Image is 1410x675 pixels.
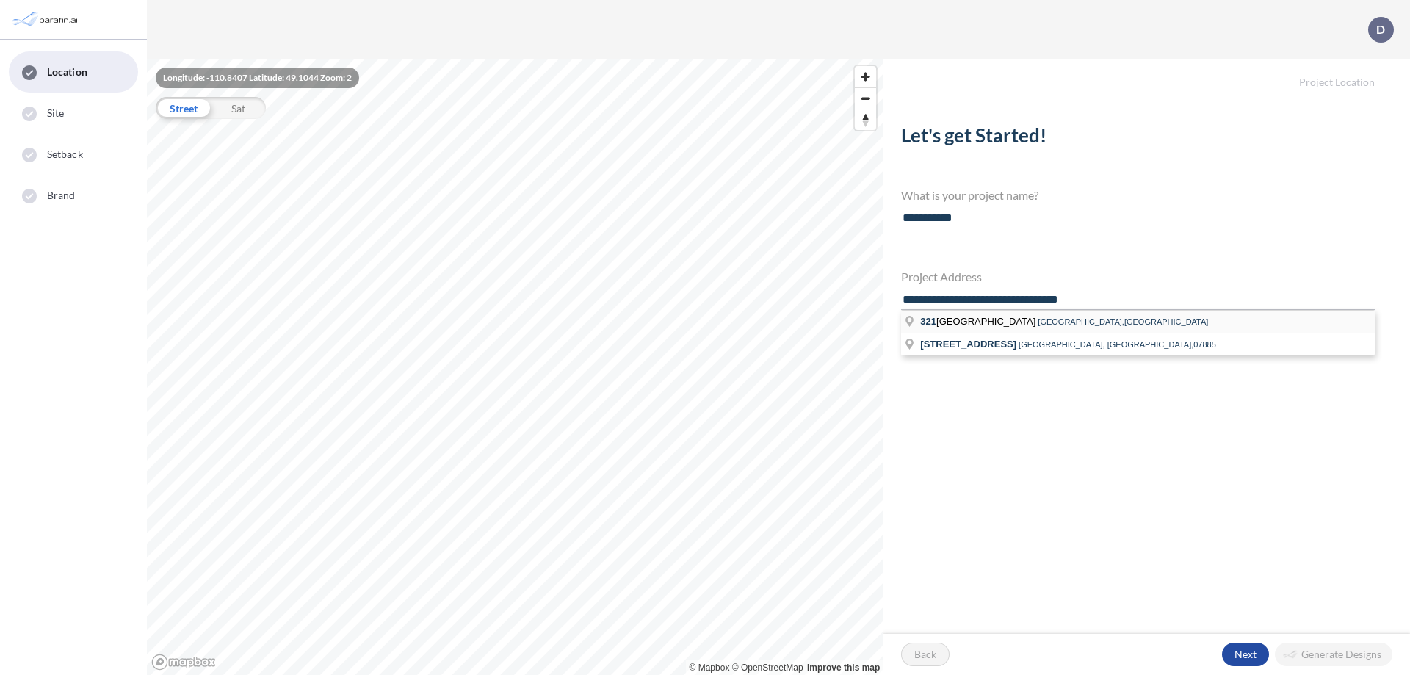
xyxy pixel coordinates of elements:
h5: Project Location [883,59,1410,89]
img: Parafin [11,6,82,33]
button: Next [1222,643,1269,666]
button: Reset bearing to north [855,109,876,130]
span: Brand [47,188,76,203]
a: Mapbox [690,663,730,673]
a: Improve this map [807,663,880,673]
span: [STREET_ADDRESS] [920,339,1016,350]
button: Zoom out [855,87,876,109]
span: 321 [920,316,936,327]
a: Mapbox homepage [151,654,216,671]
span: Location [47,65,87,79]
p: D [1376,23,1385,36]
span: Site [47,106,64,120]
span: Zoom out [855,88,876,109]
span: [GEOGRAPHIC_DATA], [GEOGRAPHIC_DATA],07885 [1019,340,1216,349]
span: Setback [47,147,83,162]
div: Street [156,97,211,119]
span: [GEOGRAPHIC_DATA],[GEOGRAPHIC_DATA] [1038,317,1208,326]
h4: Project Address [901,270,1375,284]
button: Zoom in [855,66,876,87]
h4: What is your project name? [901,188,1375,202]
a: OpenStreetMap [732,663,803,673]
h2: Let's get Started! [901,124,1375,153]
span: [GEOGRAPHIC_DATA] [920,316,1038,327]
canvas: Map [147,59,883,675]
p: Next [1234,647,1257,662]
div: Sat [211,97,266,119]
div: Longitude: -110.8407 Latitude: 49.1044 Zoom: 2 [156,68,359,88]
